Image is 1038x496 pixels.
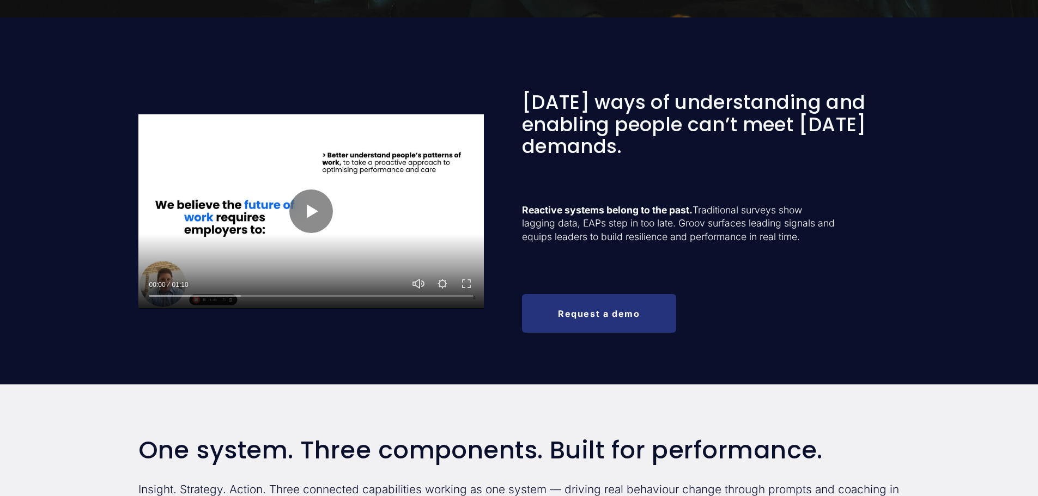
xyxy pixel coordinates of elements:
div: Current time [149,279,168,290]
p: Traditional surveys show lagging data, EAPs step in too late. Groov surfaces leading signals and ... [522,204,836,244]
button: Play [289,189,333,233]
strong: Reactive systems belong to the past. [522,204,693,216]
input: Seek [149,292,474,299]
a: Request a demo [522,294,676,333]
h3: [DATE] ways of understanding and enabling people can’t meet [DATE] demands. [522,91,900,157]
h2: One system. Three components. Built for performance. [138,437,900,464]
div: Duration [168,279,191,290]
